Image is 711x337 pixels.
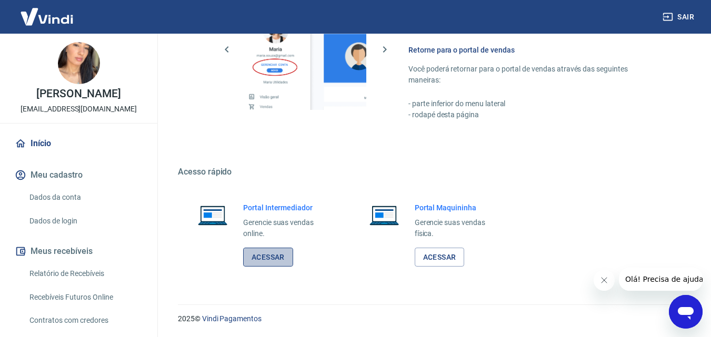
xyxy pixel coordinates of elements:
[178,167,686,177] h5: Acesso rápido
[36,88,121,99] p: [PERSON_NAME]
[25,187,145,208] a: Dados da conta
[25,263,145,284] a: Relatório de Recebíveis
[243,248,293,267] a: Acessar
[178,313,686,324] p: 2025 ©
[25,310,145,331] a: Contratos com credores
[594,270,615,291] iframe: Fechar mensagem
[25,210,145,232] a: Dados de login
[21,104,137,115] p: [EMAIL_ADDRESS][DOMAIN_NAME]
[362,202,406,228] img: Imagem de um notebook aberto
[13,1,81,33] img: Vindi
[415,248,465,267] a: Acessar
[13,132,145,155] a: Início
[408,109,660,120] p: - rodapé desta página
[25,287,145,308] a: Recebíveis Futuros Online
[6,7,88,16] span: Olá! Precisa de ajuda?
[58,42,100,84] img: 359093d4-0516-47b8-bdde-38bc42cacfb2.jpeg
[202,314,262,323] a: Vindi Pagamentos
[415,202,502,213] h6: Portal Maquininha
[408,98,660,109] p: - parte inferior do menu lateral
[619,268,703,291] iframe: Mensagem da empresa
[415,217,502,239] p: Gerencie suas vendas física.
[13,240,145,263] button: Meus recebíveis
[243,202,331,213] h6: Portal Intermediador
[13,164,145,187] button: Meu cadastro
[243,217,331,239] p: Gerencie suas vendas online.
[669,295,703,329] iframe: Botão para abrir a janela de mensagens
[660,7,698,27] button: Sair
[408,45,660,55] h6: Retorne para o portal de vendas
[408,64,660,86] p: Você poderá retornar para o portal de vendas através das seguintes maneiras:
[191,202,235,228] img: Imagem de um notebook aberto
